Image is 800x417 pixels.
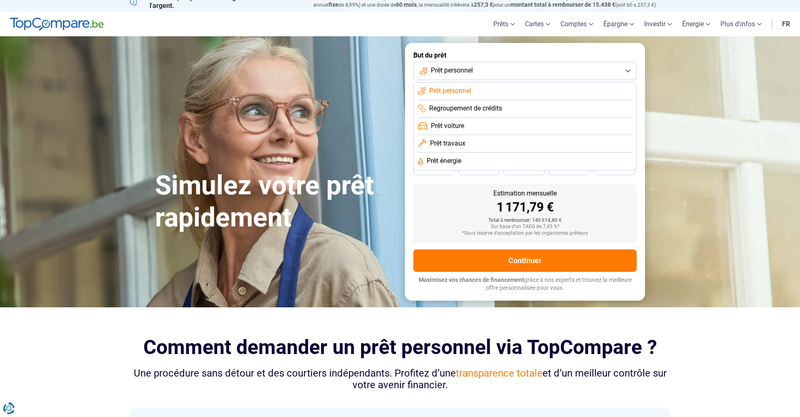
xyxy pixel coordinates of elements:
a: Prêts [488,12,520,36]
span: montant total à rembourser de 15.438 € [510,1,615,8]
span: 30 mois [560,166,579,171]
span: 257,3 € [474,1,493,8]
span: 48 mois [425,166,443,171]
div: Sur base d'un TAEG de 7,45 %* [420,224,630,230]
a: Cartes [520,12,555,36]
a: Comptes [555,12,598,36]
span: Prêt énergie [427,156,461,166]
h1: Simulez votre prêt rapidement [155,170,395,234]
span: Prêt travaux [430,139,465,148]
h2: Comment demander un prêt personnel via TopCompare ? [130,336,670,359]
a: Plus d'infos [715,12,767,36]
span: transparence totale [456,367,542,379]
span: Regroupement de crédits [429,104,502,113]
span: Maximisez vos chances de financement [419,276,524,283]
span: Prêt personnel [429,86,471,95]
div: Une procédure sans détour et des courtiers indépendants. Profitez d’une et d’un meilleur contrôle... [130,367,670,392]
span: 42 mois [470,166,488,171]
div: Total à rembourser: 140 614,80 € [420,218,630,224]
a: fr [777,12,795,36]
a: Énergie [677,12,715,36]
button: Continuer [413,249,637,272]
div: Estimation mensuelle [420,190,630,197]
a: Investir [639,12,677,36]
label: But du prêt [413,51,637,59]
span: 36 mois [515,166,533,171]
p: grâce à nos experts et trouvez la meilleure offre personnalisée pour vous. [413,276,637,292]
span: Prêt voiture [431,121,464,131]
div: 1 171,79 € [420,201,630,214]
span: Prêt personnel [431,66,473,75]
button: Prêt personnel [413,62,637,80]
span: 60 mois [396,1,417,8]
a: Épargne [598,12,639,36]
span: fixe [329,1,339,8]
img: TopCompare [10,18,104,31]
span: 24 mois [605,166,624,171]
div: *Sous réserve d'acceptation par les organismes prêteurs [420,231,630,236]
